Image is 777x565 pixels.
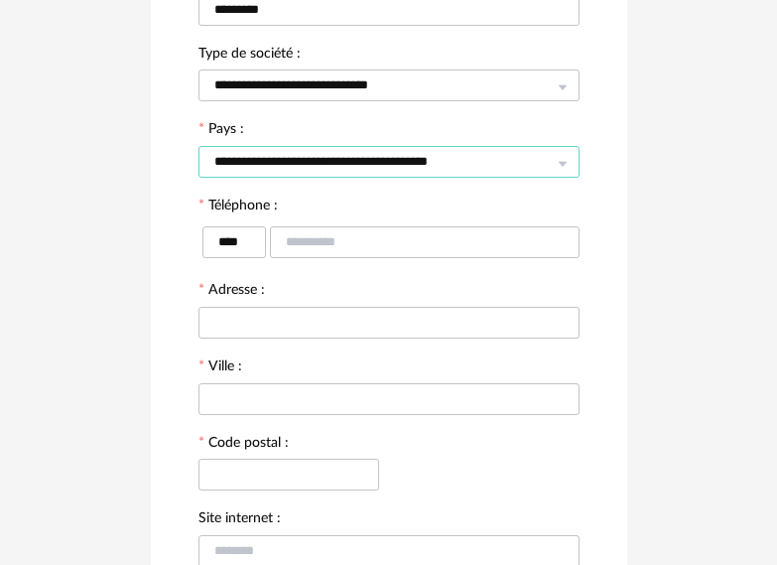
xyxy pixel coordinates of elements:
[198,47,301,65] label: Type de société :
[198,283,265,301] label: Adresse :
[198,436,289,454] label: Code postal :
[198,199,278,216] label: Téléphone :
[198,511,281,529] label: Site internet :
[198,122,244,140] label: Pays :
[198,359,242,377] label: Ville :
